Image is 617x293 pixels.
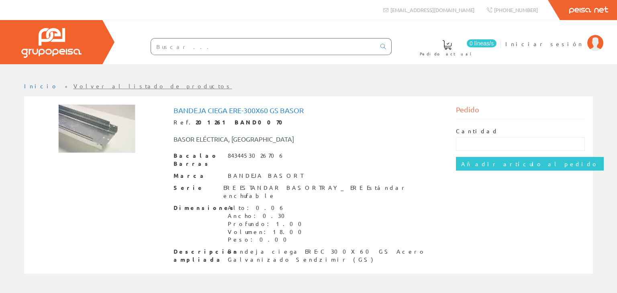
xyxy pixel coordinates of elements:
font: 0 líneas/s [470,40,494,47]
font: Ancho: 0.30 [228,212,290,219]
font: Dimensiones [174,204,236,211]
font: Pedido [456,105,479,114]
font: Ref. [174,118,196,126]
font: [PHONE_NUMBER] [494,6,538,13]
font: BANDEJA BASORT [228,172,303,179]
img: Grupo Peisa [21,28,82,58]
img: Foto artículo Bandeja Ciega Ere-300x60 Gs Basor (192x120.94488188976) [58,104,135,153]
input: Añadir artículo al pedido [456,157,604,171]
font: BASOR ELÉCTRICA, [GEOGRAPHIC_DATA] [174,135,294,143]
font: [EMAIL_ADDRESS][DOMAIN_NAME] [390,6,474,13]
a: Iniciar sesión [505,33,603,41]
font: Descripción ampliada [174,248,239,263]
font: Cantidad [456,127,499,134]
font: 201261 ​​BAND0070 [196,118,288,126]
font: Marca [174,172,207,179]
font: Iniciar sesión [505,40,583,47]
font: Profundo: 1.00 [228,220,306,227]
font: Pedido actual [420,51,474,57]
font: ERE ESTANDAR BASORTRAY_ ERE Estándar enchufable [223,184,407,199]
font: Bacalao Barras [174,152,218,167]
a: Volver al listado de productos [74,82,232,90]
font: Serie [174,184,204,191]
font: Bandeja ciega ERE-C 300X60 GS Acero Galvanizado Sendzimir (GS) [228,248,426,263]
font: Alto: 0.06 [228,204,285,211]
font: 8434453026706 [228,152,285,159]
font: Volumen: 18.00 [228,228,306,235]
input: Buscar ... [151,39,376,55]
font: Bandeja Ciega Ere-300x60 Gs Basor [174,106,304,114]
font: Peso: 0.00 [228,236,292,243]
a: Inicio [24,82,58,90]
